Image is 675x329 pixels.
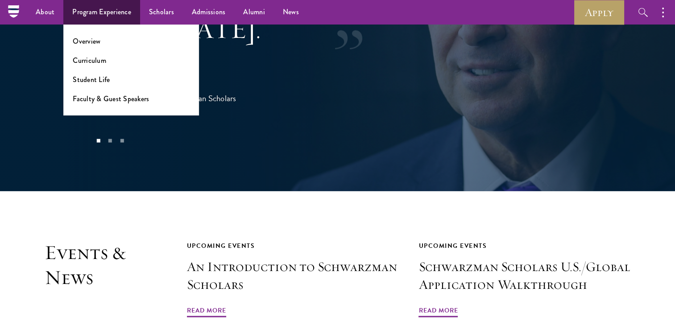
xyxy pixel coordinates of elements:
[92,135,104,147] button: 1 of 3
[187,240,399,319] a: Upcoming Events An Introduction to Schwarzman Scholars Read More
[116,135,128,147] button: 3 of 3
[187,240,399,251] div: Upcoming Events
[418,240,630,319] a: Upcoming Events Schwarzman Scholars U.S./Global Application Walkthrough Read More
[418,305,458,319] span: Read More
[73,36,100,46] a: Overview
[73,74,110,85] a: Student Life
[187,258,399,294] h3: An Introduction to Schwarzman Scholars
[418,240,630,251] div: Upcoming Events
[73,94,149,104] a: Faculty & Guest Speakers
[104,135,116,147] button: 2 of 3
[418,258,630,294] h3: Schwarzman Scholars U.S./Global Application Walkthrough
[187,305,226,319] span: Read More
[73,55,106,66] a: Curriculum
